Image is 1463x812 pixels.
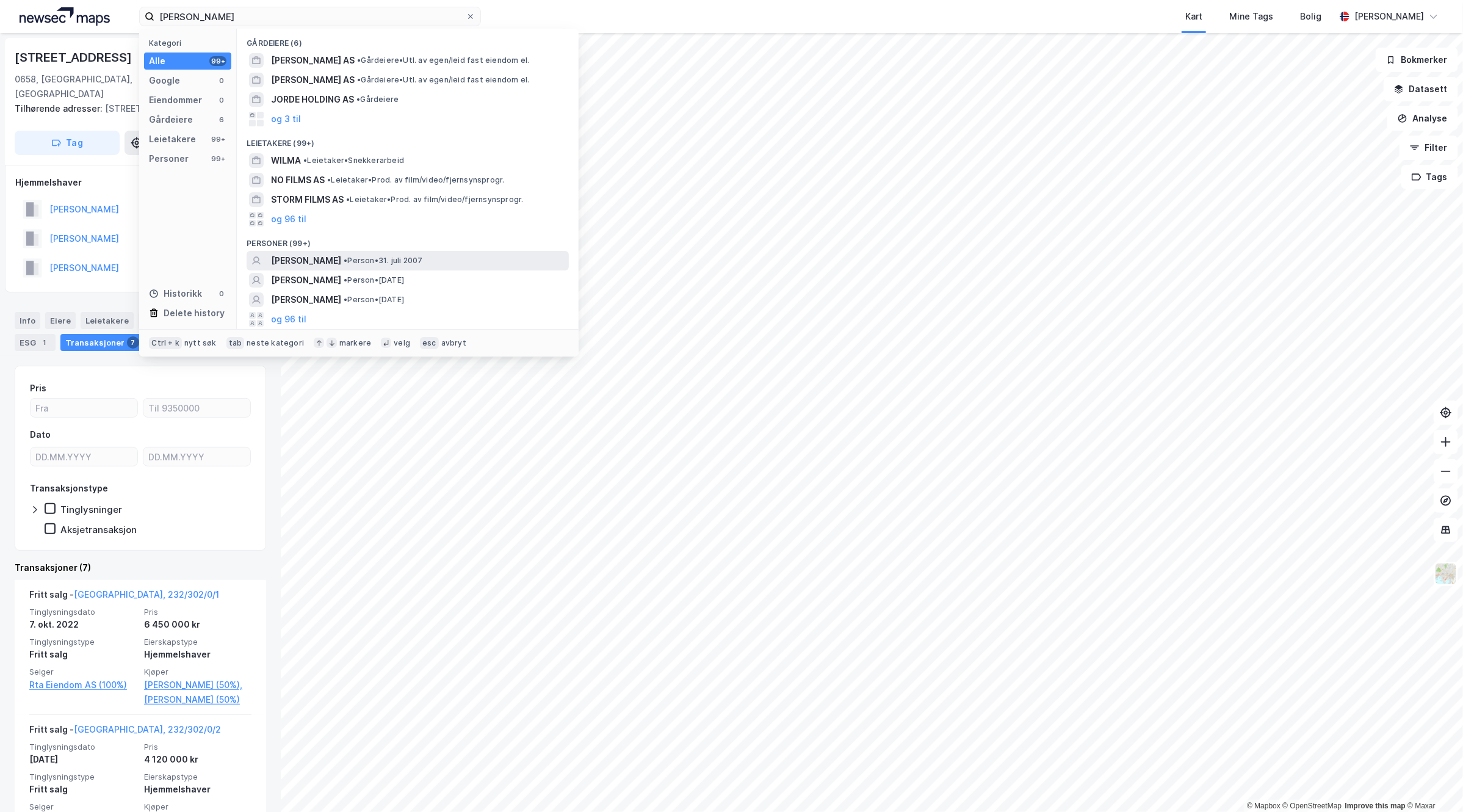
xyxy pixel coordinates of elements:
span: Eierskapstype [144,637,251,647]
input: Søk på adresse, matrikkel, gårdeiere, leietakere eller personer [154,7,466,26]
img: Z [1434,562,1458,585]
div: [STREET_ADDRESS] [15,48,134,67]
div: Leietakere (99+) [237,129,579,151]
div: [PERSON_NAME] [1354,9,1424,24]
div: 0 [217,289,226,299]
span: Pris [144,607,251,617]
input: Fra [31,399,137,417]
span: Selger [29,667,137,677]
a: [PERSON_NAME] (50%), [144,678,251,692]
button: og 96 til [271,212,306,227]
a: [PERSON_NAME] (50%) [144,692,251,707]
div: nytt søk [184,338,217,348]
div: 0658, [GEOGRAPHIC_DATA], [GEOGRAPHIC_DATA] [15,72,168,101]
input: DD.MM.YYYY [31,448,137,466]
button: og 3 til [271,112,301,126]
a: Improve this map [1345,802,1406,810]
span: Leietaker • Prod. av film/video/fjernsynsprogr. [327,175,504,185]
div: Pris [30,381,46,396]
a: [GEOGRAPHIC_DATA], 232/302/0/2 [74,724,221,734]
div: Transaksjoner [60,334,144,351]
button: Bokmerker [1376,48,1458,72]
span: • [303,156,307,165]
span: Leietaker • Snekkerarbeid [303,156,404,165]
span: STORM FILMS AS [271,192,344,207]
div: neste kategori [247,338,304,348]
span: WILMA [271,153,301,168]
div: ESG [15,334,56,351]
span: JORDE HOLDING AS [271,92,354,107]
div: Fritt salg - [29,587,219,607]
span: • [327,175,331,184]
span: • [346,195,350,204]
div: Alle [149,54,165,68]
div: Hjemmelshaver [144,782,251,797]
div: Leietakere [81,312,134,329]
span: [PERSON_NAME] [271,292,341,307]
span: Selger [29,802,137,812]
input: DD.MM.YYYY [143,448,250,466]
div: Kart [1185,9,1202,24]
div: Google [149,73,180,88]
span: Person • 31. juli 2007 [344,256,422,266]
div: markere [339,338,371,348]
div: Transaksjoner (7) [15,560,266,575]
div: Bolig [1300,9,1321,24]
div: 99+ [209,134,226,144]
span: Gårdeiere • Utl. av egen/leid fast eiendom el. [357,75,529,85]
div: 7 [127,336,139,349]
span: Kjøper [144,667,251,677]
div: Tinglysninger [60,504,122,515]
div: Gårdeiere [149,112,193,127]
div: tab [226,337,245,349]
div: Fritt salg [29,647,137,662]
div: Eiendommer [149,93,202,107]
a: [GEOGRAPHIC_DATA], 232/302/0/1 [74,589,219,600]
span: Tinglysningstype [29,772,137,782]
div: Fritt salg [29,782,137,797]
span: [PERSON_NAME] AS [271,73,355,87]
span: • [356,95,360,104]
span: Person • [DATE] [344,295,404,305]
a: Mapbox [1247,802,1281,810]
div: Info [15,312,40,329]
a: Rta Eiendom AS (100%) [29,678,137,692]
span: Person • [DATE] [344,275,404,285]
span: • [357,56,361,65]
div: esc [420,337,439,349]
span: • [344,295,347,304]
span: Leietaker • Prod. av film/video/fjernsynsprogr. [346,195,523,205]
div: 6 [217,115,226,125]
span: Gårdeiere [356,95,399,104]
div: 4 120 000 kr [144,752,251,767]
div: [STREET_ADDRESS] [15,101,256,116]
div: 1 [38,336,51,349]
div: 99+ [209,154,226,164]
span: Tinglysningstype [29,637,137,647]
div: [DATE] [29,752,137,767]
div: Delete history [164,306,225,321]
span: Tinglysningsdato [29,742,137,752]
span: • [357,75,361,84]
div: Datasett [139,312,184,329]
input: Til 9350000 [143,399,250,417]
div: Gårdeiere (6) [237,29,579,51]
button: Filter [1400,136,1458,160]
span: NO FILMS AS [271,173,325,187]
div: Eiere [45,312,76,329]
button: Tag [15,131,120,155]
button: og 96 til [271,312,306,327]
button: Analyse [1387,106,1458,131]
div: 99+ [209,56,226,66]
a: OpenStreetMap [1283,802,1342,810]
iframe: Chat Widget [1402,753,1463,812]
span: Pris [144,742,251,752]
div: Hjemmelshaver [15,175,266,190]
span: [PERSON_NAME] [271,273,341,288]
div: Personer (99+) [237,229,579,251]
div: Personer [149,151,189,166]
div: 7. okt. 2022 [29,617,137,632]
div: Fritt salg - [29,722,221,742]
span: [PERSON_NAME] [271,253,341,268]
